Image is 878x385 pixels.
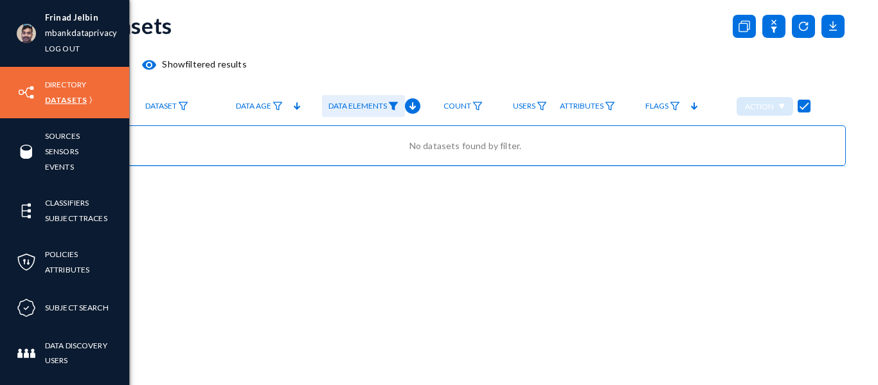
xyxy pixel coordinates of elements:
a: Directory [45,77,86,92]
span: Show filtered results [130,58,246,69]
a: Sources [45,129,80,143]
a: Users [506,95,553,118]
img: icon-filter.svg [178,102,188,111]
a: Sensors [45,144,78,159]
a: Policies [45,247,78,262]
img: icon-policies.svg [17,253,36,272]
a: Count [437,95,489,118]
a: Events [45,159,74,174]
span: Flags [645,102,668,111]
a: Log out [45,41,80,56]
img: icon-inventory.svg [17,83,36,102]
a: Datasets [45,93,87,107]
span: Users [513,102,535,111]
img: icon-filter.svg [273,102,283,111]
a: Subject Traces [45,211,107,226]
span: Dataset [145,102,177,111]
a: Attributes [553,95,622,118]
span: Count [443,102,471,111]
img: icon-filter.svg [472,102,483,111]
a: Attributes [45,262,89,277]
span: Attributes [560,102,604,111]
div: No datasets found by filter. [98,139,832,152]
img: icon-filter.svg [537,102,547,111]
img: icon-compliance.svg [17,298,36,318]
a: mbankdataprivacy [45,26,117,40]
img: ACg8ocK1ZkZ6gbMmCU1AeqPIsBvrTWeY1xNXvgxNjkUXxjcqAiPEIvU=s96-c [17,24,36,43]
span: Data Elements [328,102,387,111]
li: Frinad Jelbin [45,10,117,26]
img: icon-filter.svg [670,102,680,111]
img: icon-sources.svg [17,142,36,161]
a: Data Discovery Users [45,338,129,368]
mat-icon: visibility [141,57,157,73]
a: Data Age [229,95,289,118]
a: Dataset [139,95,195,118]
img: icon-elements.svg [17,201,36,220]
img: icon-filter.svg [605,102,615,111]
img: icon-members.svg [17,344,36,363]
a: Classifiers [45,195,89,210]
span: Data Age [236,102,271,111]
a: Subject Search [45,300,109,315]
img: icon-filter-filled.svg [388,102,399,111]
a: Data Elements [322,95,405,118]
a: Flags [639,95,686,118]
